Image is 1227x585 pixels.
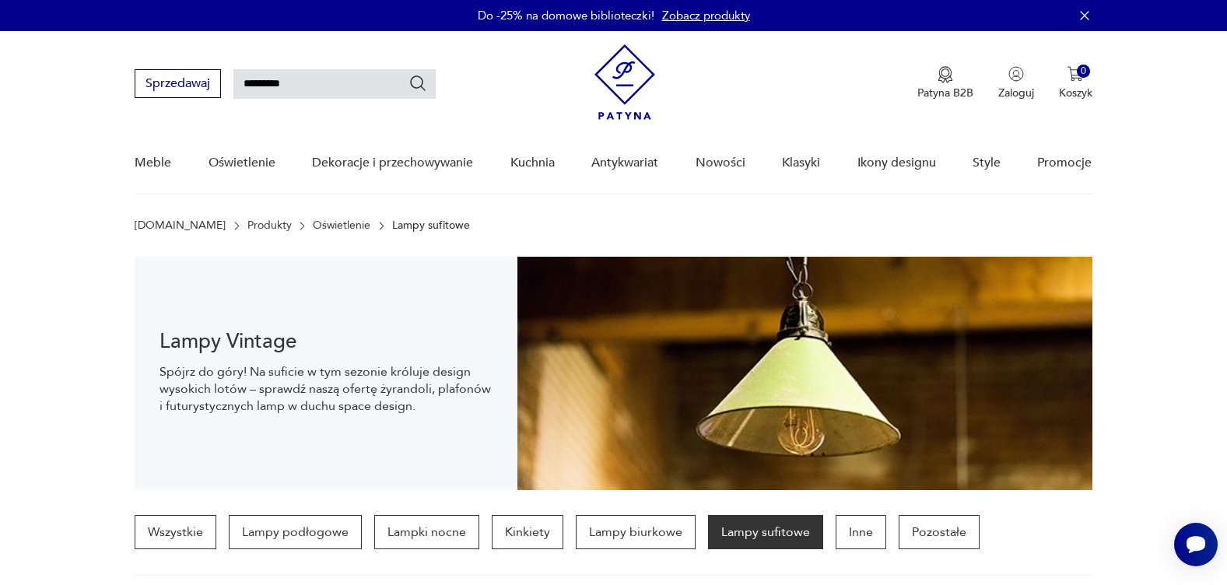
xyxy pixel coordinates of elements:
[209,133,275,193] a: Oświetlenie
[510,133,555,193] a: Kuchnia
[1059,86,1092,100] p: Koszyk
[313,219,370,232] a: Oświetlenie
[998,86,1034,100] p: Zaloguj
[135,69,221,98] button: Sprzedawaj
[135,219,226,232] a: [DOMAIN_NAME]
[917,86,973,100] p: Patyna B2B
[408,74,427,93] button: Szukaj
[517,257,1092,490] img: Lampy sufitowe w stylu vintage
[135,79,221,90] a: Sprzedawaj
[917,66,973,100] button: Patyna B2B
[696,133,745,193] a: Nowości
[594,44,655,120] img: Patyna - sklep z meblami i dekoracjami vintage
[938,66,953,83] img: Ikona medalu
[1174,523,1218,566] iframe: Smartsupp widget button
[160,363,493,415] p: Spójrz do góry! Na suficie w tym sezonie króluje design wysokich lotów – sprawdź naszą ofertę żyr...
[374,515,479,549] a: Lampki nocne
[836,515,886,549] a: Inne
[392,219,470,232] p: Lampy sufitowe
[591,133,658,193] a: Antykwariat
[576,515,696,549] a: Lampy biurkowe
[160,332,493,351] h1: Lampy Vintage
[708,515,823,549] a: Lampy sufitowe
[1067,66,1083,82] img: Ikona koszyka
[899,515,980,549] a: Pozostałe
[492,515,563,549] a: Kinkiety
[312,133,473,193] a: Dekoracje i przechowywanie
[662,8,750,23] a: Zobacz produkty
[247,219,292,232] a: Produkty
[135,133,171,193] a: Meble
[135,515,216,549] a: Wszystkie
[478,8,654,23] p: Do -25% na domowe biblioteczki!
[973,133,1001,193] a: Style
[1059,66,1092,100] button: 0Koszyk
[1008,66,1024,82] img: Ikonka użytkownika
[1037,133,1092,193] a: Promocje
[917,66,973,100] a: Ikona medaluPatyna B2B
[782,133,820,193] a: Klasyki
[1077,65,1090,78] div: 0
[229,515,362,549] a: Lampy podłogowe
[998,66,1034,100] button: Zaloguj
[857,133,936,193] a: Ikony designu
